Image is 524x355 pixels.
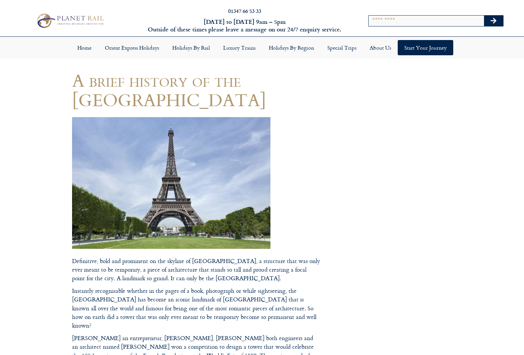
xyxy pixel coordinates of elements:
[398,40,453,55] a: Start your Journey
[321,40,363,55] a: Special Trips
[217,40,262,55] a: Luxury Trains
[72,70,320,110] h1: A brief history of the [GEOGRAPHIC_DATA]
[262,40,321,55] a: Holidays by Region
[34,12,106,29] img: Planet Rail Train Holidays Logo
[71,40,98,55] a: Home
[98,40,166,55] a: Orient Express Holidays
[166,40,217,55] a: Holidays by Rail
[72,257,320,283] p: Definitive, bold and prominent on the skyline of [GEOGRAPHIC_DATA], a structure that was only eve...
[72,287,320,330] p: Instantly recognisable whether in the pages of a book, photograph or while sightseeing, the [GEOG...
[141,18,348,33] h6: [DATE] to [DATE] 9am – 5pm Outside of these times please leave a message on our 24/7 enquiry serv...
[228,7,261,15] a: 01347 66 53 33
[3,40,521,55] nav: Menu
[363,40,398,55] a: About Us
[484,16,503,26] button: Search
